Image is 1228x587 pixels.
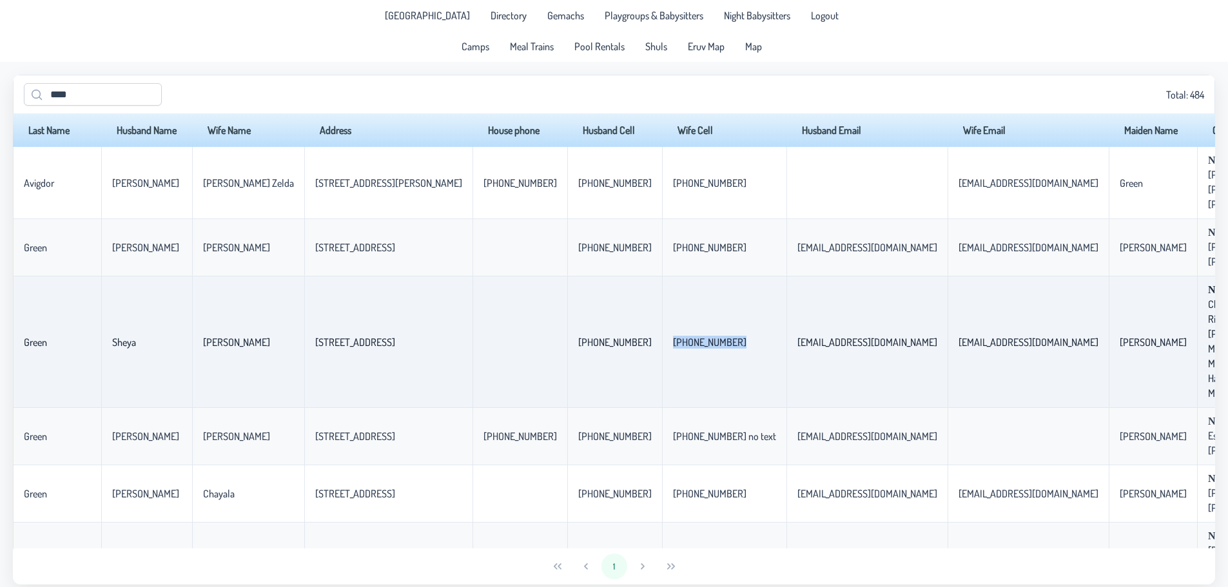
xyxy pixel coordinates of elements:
[574,41,625,52] span: Pool Rentals
[101,113,192,147] th: Husband Name
[483,430,557,443] p-celleditor: [PHONE_NUMBER]
[645,41,667,52] span: Shuls
[454,36,497,57] a: Camps
[377,5,478,26] li: Pine Lake Park
[1208,387,1225,399] p-celleditor: Meir
[1120,241,1187,254] p-celleditor: [PERSON_NAME]
[192,113,304,147] th: Wife Name
[797,241,937,254] p-celleditor: [EMAIL_ADDRESS][DOMAIN_NAME]
[811,10,839,21] span: Logout
[948,113,1109,147] th: Wife Email
[315,430,395,443] p-celleditor: [STREET_ADDRESS]
[502,36,561,57] a: Meal Trains
[673,336,746,349] p-celleditor: [PHONE_NUMBER]
[673,430,776,443] p-celleditor: [PHONE_NUMBER] no text
[745,41,762,52] span: Map
[597,5,711,26] a: Playgroups & Babysitters
[578,177,652,189] p-celleditor: [PHONE_NUMBER]
[959,177,1098,189] p-celleditor: [EMAIL_ADDRESS][DOMAIN_NAME]
[483,5,534,26] a: Directory
[510,41,554,52] span: Meal Trains
[578,336,652,349] p-celleditor: [PHONE_NUMBER]
[24,487,47,500] p-celleditor: Green
[112,336,136,349] p-celleditor: Sheya
[959,487,1098,500] p-celleditor: [EMAIL_ADDRESS][DOMAIN_NAME]
[786,113,948,147] th: Husband Email
[724,10,790,21] span: Night Babysitters
[24,430,47,443] p-celleditor: Green
[112,241,179,254] p-celleditor: [PERSON_NAME]
[1120,487,1187,500] p-celleditor: [PERSON_NAME]
[959,336,1098,349] p-celleditor: [EMAIL_ADDRESS][DOMAIN_NAME]
[24,83,1204,106] div: Total: 484
[203,336,270,349] p-celleditor: [PERSON_NAME]
[673,177,746,189] p-celleditor: [PHONE_NUMBER]
[1208,313,1222,325] p-celleditor: Riki
[304,113,473,147] th: Address
[959,241,1098,254] p-celleditor: [EMAIL_ADDRESS][DOMAIN_NAME]
[578,487,652,500] p-celleditor: [PHONE_NUMBER]
[385,10,470,21] span: [GEOGRAPHIC_DATA]
[24,241,47,254] p-celleditor: Green
[605,10,703,21] span: Playgroups & Babysitters
[315,241,395,254] p-celleditor: [STREET_ADDRESS]
[1120,430,1187,443] p-celleditor: [PERSON_NAME]
[112,177,179,189] p-celleditor: [PERSON_NAME]
[567,36,632,57] a: Pool Rentals
[112,430,179,443] p-celleditor: [PERSON_NAME]
[203,487,235,500] p-celleditor: Chayala
[315,487,395,500] p-celleditor: [STREET_ADDRESS]
[24,336,47,349] p-celleditor: Green
[797,487,937,500] p-celleditor: [EMAIL_ADDRESS][DOMAIN_NAME]
[578,241,652,254] p-celleditor: [PHONE_NUMBER]
[737,36,770,57] a: Map
[540,5,592,26] a: Gemachs
[483,177,557,189] p-celleditor: [PHONE_NUMBER]
[203,241,270,254] p-celleditor: [PERSON_NAME]
[13,113,101,147] th: Last Name
[688,41,725,52] span: Eruv Map
[462,41,489,52] span: Camps
[578,430,652,443] p-celleditor: [PHONE_NUMBER]
[673,241,746,254] p-celleditor: [PHONE_NUMBER]
[203,177,294,189] p-celleditor: [PERSON_NAME] Zelda
[315,336,395,349] p-celleditor: [STREET_ADDRESS]
[203,430,270,443] p-celleditor: [PERSON_NAME]
[716,5,798,26] a: Night Babysitters
[1120,336,1187,349] p-celleditor: [PERSON_NAME]
[601,553,627,579] button: 1
[473,113,567,147] th: House phone
[24,177,54,189] p-celleditor: Avigdor
[1120,177,1143,189] p-celleditor: Green
[1208,342,1222,355] p-celleditor: Miri
[673,487,746,500] p-celleditor: [PHONE_NUMBER]
[491,10,527,21] span: Directory
[797,430,937,443] p-celleditor: [EMAIL_ADDRESS][DOMAIN_NAME]
[547,10,584,21] span: Gemachs
[662,113,786,147] th: Wife Cell
[1208,429,1222,442] p-celleditor: Esti
[377,5,478,26] a: [GEOGRAPHIC_DATA]
[1109,113,1197,147] th: Maiden Name
[567,113,662,147] th: Husband Cell
[797,336,937,349] p-celleditor: [EMAIL_ADDRESS][DOMAIN_NAME]
[638,36,675,57] a: Shuls
[680,36,732,57] a: Eruv Map
[112,487,179,500] p-celleditor: [PERSON_NAME]
[803,5,846,26] li: Logout
[315,177,462,189] p-celleditor: [STREET_ADDRESS][PERSON_NAME]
